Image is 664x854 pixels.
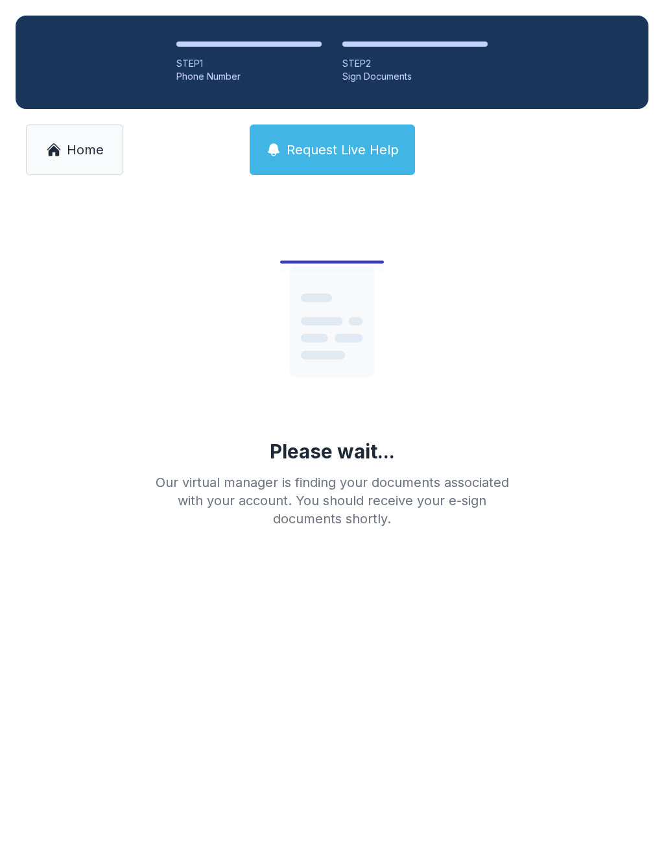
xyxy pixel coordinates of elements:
div: Our virtual manager is finding your documents associated with your account. You should receive yo... [145,473,519,528]
span: Request Live Help [287,141,399,159]
div: STEP 1 [176,57,322,70]
div: Phone Number [176,70,322,83]
div: Please wait... [270,440,395,463]
div: STEP 2 [342,57,488,70]
div: Sign Documents [342,70,488,83]
span: Home [67,141,104,159]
